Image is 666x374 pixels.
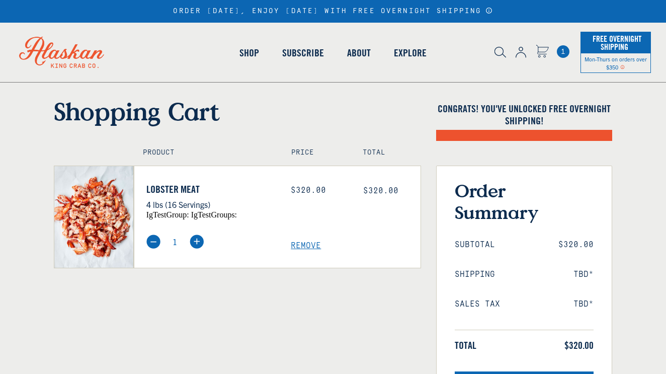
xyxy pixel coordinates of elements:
[146,235,160,249] img: minus
[291,241,421,251] a: Remove
[146,198,276,211] p: 4 lbs (16 Servings)
[558,240,594,250] span: $320.00
[363,186,398,195] span: $320.00
[190,235,204,249] img: plus
[54,97,421,126] h1: Shopping Cart
[436,103,612,127] h4: Congrats! You've unlocked FREE OVERNIGHT SHIPPING!
[564,339,594,351] span: $320.00
[494,47,506,58] img: search
[5,23,118,82] img: Alaskan King Crab Co. logo
[173,7,492,16] div: ORDER [DATE], ENJOY [DATE] WITH FREE OVERNIGHT SHIPPING
[455,240,495,250] span: Subtotal
[585,55,647,70] span: Mon-Thurs on orders over $350
[455,339,476,351] span: Total
[485,7,493,14] a: Announcement Bar Modal
[455,270,495,279] span: Shipping
[382,24,438,82] a: Explore
[143,148,270,157] h4: Product
[557,45,569,58] span: 1
[557,45,569,58] a: Cart
[455,180,594,223] h3: Order Summary
[620,63,625,70] span: Shipping Notice Icon
[271,24,336,82] a: Subscribe
[291,148,341,157] h4: Price
[516,47,526,58] img: account
[455,300,500,309] span: Sales Tax
[336,24,382,82] a: About
[363,148,412,157] h4: Total
[291,186,348,195] div: $320.00
[590,31,641,54] span: Free Overnight Shipping
[54,166,133,268] img: Lobster Meat - 4 lbs (16 Servings)
[191,210,237,219] span: igTestGroups:
[146,210,189,219] span: igTestGroup:
[536,45,549,59] a: Cart
[146,183,276,195] a: Lobster Meat
[228,24,271,82] a: Shop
